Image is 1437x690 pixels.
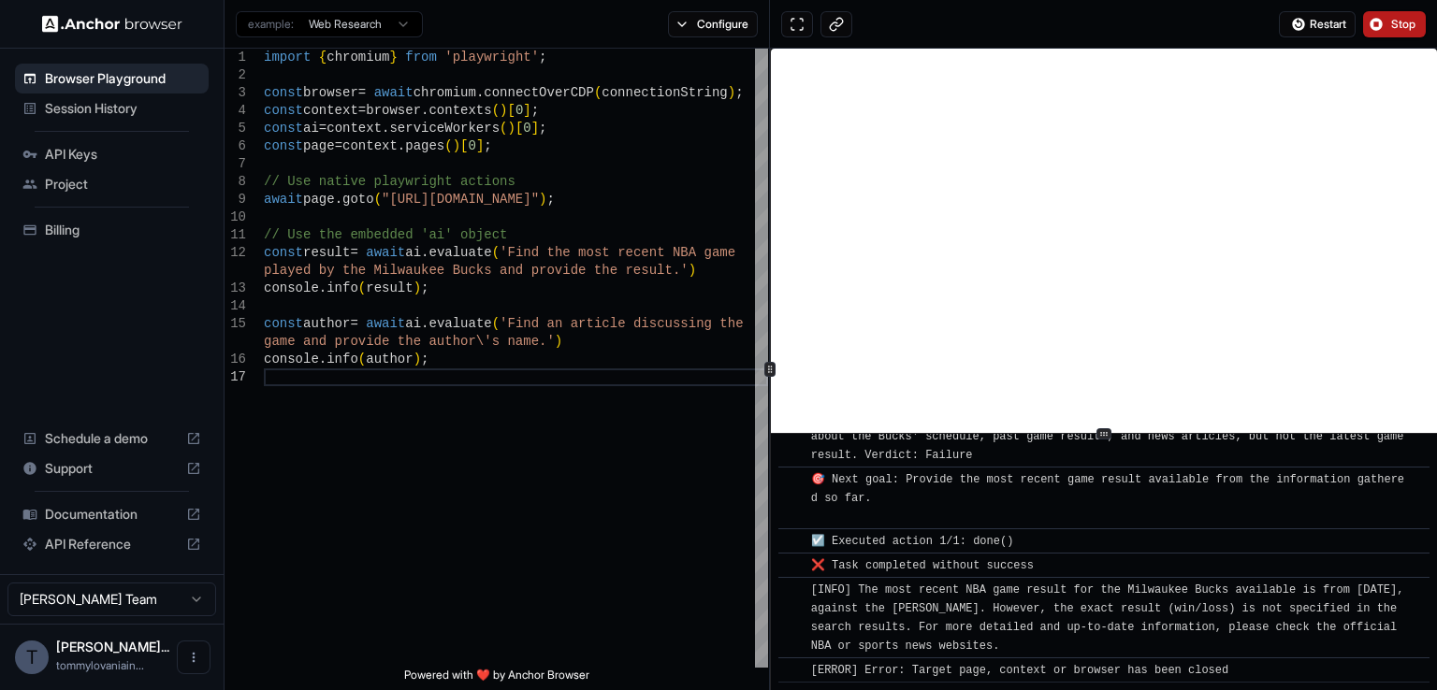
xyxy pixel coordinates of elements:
span: tommylovaniaina@gmail.com [56,658,144,672]
div: 5 [225,120,246,137]
span: const [264,245,303,260]
span: . [382,121,389,136]
span: = [350,316,357,331]
span: Tommy Ramarokoto [56,639,169,654]
span: ) [507,121,515,136]
span: chromium [414,85,476,100]
span: ( [594,85,602,100]
span: 'playwright' [444,50,539,65]
span: ; [539,50,546,65]
span: API Reference [45,535,179,553]
button: Restart [1279,11,1356,37]
div: Session History [15,93,209,123]
div: 11 [225,226,246,244]
div: Project [15,169,209,199]
span: ) [414,280,421,295]
span: ( [492,245,500,260]
span: ai [405,316,421,331]
span: [ [515,121,523,136]
span: ; [421,352,428,367]
span: Support [45,459,179,478]
span: // Use the embedded 'ai' object [264,227,507,242]
span: . [398,138,405,153]
span: await [366,245,405,260]
span: Stop [1391,17,1417,32]
span: ☑️ Executed action 1/1: done() [811,535,1014,548]
span: ) [689,263,696,278]
span: Project [45,175,201,194]
div: 3 [225,84,246,102]
span: Session History [45,99,201,118]
span: author [303,316,350,331]
span: evaluate [428,245,491,260]
span: 'Find the most recent NBA game [500,245,735,260]
div: API Keys [15,139,209,169]
span: browser [366,103,421,118]
img: Anchor Logo [42,15,182,33]
div: 16 [225,351,246,368]
div: T [15,640,49,674]
span: [ERROR] Error: Target page, context or browser has been closed [811,664,1228,677]
span: evaluate [428,316,491,331]
span: ai [303,121,319,136]
span: ( [444,138,452,153]
span: . [421,245,428,260]
span: console [264,280,319,295]
div: 8 [225,173,246,191]
span: ) [500,103,507,118]
span: ❌ Task completed without success [811,559,1034,572]
span: Restart [1310,17,1346,32]
span: context [342,138,398,153]
span: 'Find an article discussing the [500,316,743,331]
span: = [358,85,366,100]
span: context [303,103,358,118]
div: Support [15,453,209,483]
span: game and provide the author\'s name.' [264,334,555,349]
span: goto [342,192,374,207]
span: ( [492,103,500,118]
div: 13 [225,280,246,297]
span: ; [421,280,428,295]
span: connectOverCDP [484,85,594,100]
span: . [476,85,484,100]
span: ( [492,316,500,331]
span: await [264,192,303,207]
span: ( [374,192,382,207]
span: result [366,280,413,295]
div: 7 [225,155,246,173]
span: API Keys [45,145,201,164]
span: await [366,316,405,331]
span: await [374,85,414,100]
span: ] [531,121,539,136]
div: 15 [225,315,246,333]
span: ( [500,121,507,136]
span: 0 [515,103,523,118]
button: Open in full screen [781,11,813,37]
span: 🎯 Next goal: Provide the most recent game result available from the information gathered so far. [811,473,1404,524]
span: ​ [788,470,797,489]
span: played by the Milwaukee Bucks and provide the resu [264,263,657,278]
span: ( [358,352,366,367]
span: 0 [468,138,475,153]
span: ​ [788,661,797,680]
span: chromium [327,50,389,65]
span: const [264,85,303,100]
span: ) [555,334,562,349]
span: ) [453,138,460,153]
span: // Use native playwright actions [264,174,515,189]
span: "[URL][DOMAIN_NAME]" [382,192,539,207]
span: Documentation [45,505,179,524]
span: . [335,192,342,207]
div: 9 [225,191,246,208]
span: page [303,138,335,153]
span: pages [405,138,444,153]
div: Billing [15,215,209,245]
span: ​ [788,556,797,575]
span: ( [358,280,366,295]
div: Schedule a demo [15,424,209,453]
div: Browser Playground [15,64,209,93]
span: ; [546,192,554,207]
span: ] [476,138,484,153]
div: 14 [225,297,246,315]
span: const [264,138,303,153]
